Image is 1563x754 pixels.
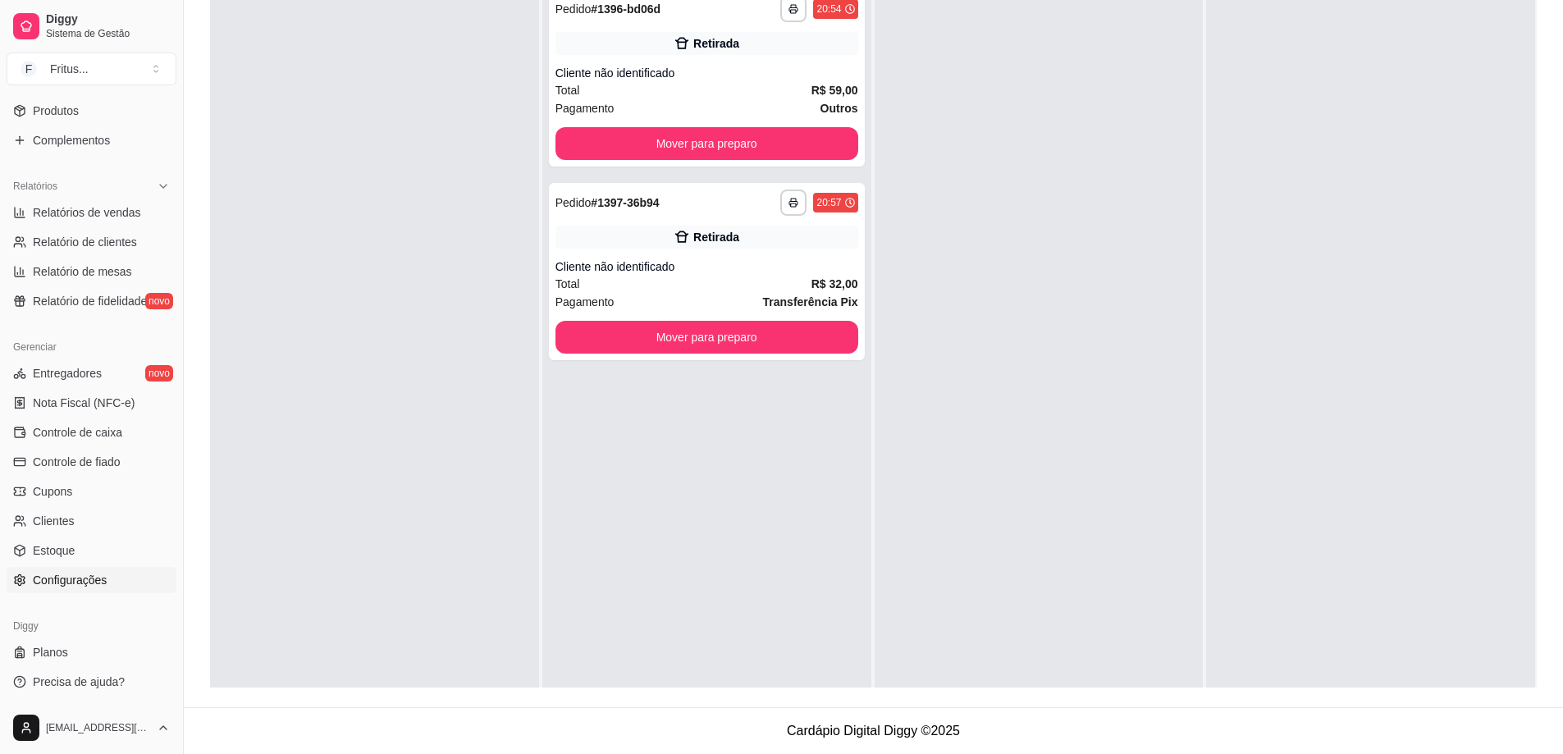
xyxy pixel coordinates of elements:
span: Planos [33,644,68,660]
footer: Cardápio Digital Diggy © 2025 [184,707,1563,754]
a: Nota Fiscal (NFC-e) [7,390,176,416]
span: Pedido [555,2,592,16]
span: Nota Fiscal (NFC-e) [33,395,135,411]
a: Precisa de ajuda? [7,669,176,695]
span: Diggy [46,12,170,27]
button: Mover para preparo [555,127,858,160]
div: Gerenciar [7,334,176,360]
span: Controle de caixa [33,424,122,441]
div: 20:54 [816,2,841,16]
div: Retirada [693,35,739,52]
span: Total [555,81,580,99]
span: Precisa de ajuda? [33,674,125,690]
span: Cupons [33,483,72,500]
button: Select a team [7,53,176,85]
a: Relatórios de vendas [7,199,176,226]
button: [EMAIL_ADDRESS][DOMAIN_NAME] [7,708,176,747]
a: Entregadoresnovo [7,360,176,386]
span: Relatórios de vendas [33,204,141,221]
span: Relatório de clientes [33,234,137,250]
span: Clientes [33,513,75,529]
button: Mover para preparo [555,321,858,354]
strong: # 1396-bd06d [591,2,660,16]
span: [EMAIL_ADDRESS][DOMAIN_NAME] [46,721,150,734]
a: Relatório de mesas [7,258,176,285]
div: 20:57 [816,196,841,209]
a: Cupons [7,478,176,505]
span: Relatórios [13,180,57,193]
strong: Transferência Pix [763,295,858,308]
a: Relatório de fidelidadenovo [7,288,176,314]
span: Pagamento [555,99,615,117]
a: Controle de caixa [7,419,176,446]
a: Clientes [7,508,176,534]
a: Complementos [7,127,176,153]
span: Entregadores [33,365,102,382]
a: Estoque [7,537,176,564]
a: Configurações [7,567,176,593]
span: Sistema de Gestão [46,27,170,40]
a: Controle de fiado [7,449,176,475]
span: Configurações [33,572,107,588]
span: Relatório de fidelidade [33,293,147,309]
span: F [21,61,37,77]
div: Cliente não identificado [555,65,858,81]
strong: # 1397-36b94 [591,196,659,209]
a: Produtos [7,98,176,124]
span: Pedido [555,196,592,209]
span: Estoque [33,542,75,559]
span: Complementos [33,132,110,149]
strong: R$ 32,00 [811,277,858,290]
div: Cliente não identificado [555,258,858,275]
a: Relatório de clientes [7,229,176,255]
span: Controle de fiado [33,454,121,470]
span: Produtos [33,103,79,119]
span: Relatório de mesas [33,263,132,280]
strong: R$ 59,00 [811,84,858,97]
div: Diggy [7,613,176,639]
div: Fritus ... [50,61,89,77]
div: Retirada [693,229,739,245]
a: Planos [7,639,176,665]
strong: Outros [820,102,858,115]
span: Pagamento [555,293,615,311]
a: DiggySistema de Gestão [7,7,176,46]
span: Total [555,275,580,293]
